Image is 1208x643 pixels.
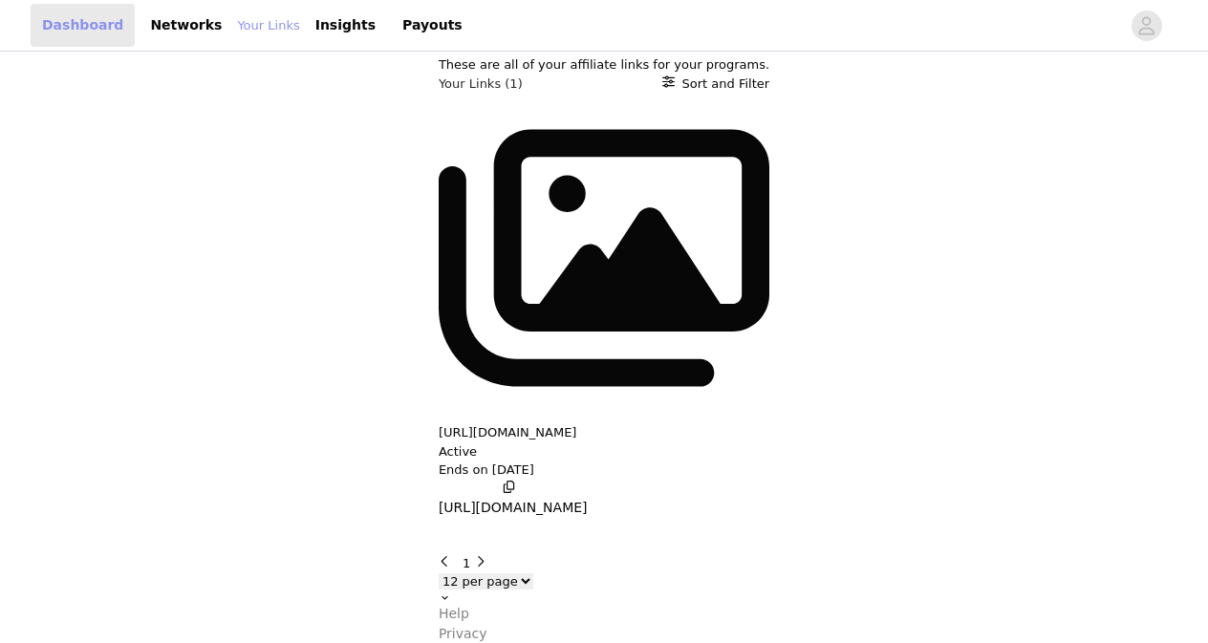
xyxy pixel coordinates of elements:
a: Payouts [391,4,474,47]
a: Your Links [237,16,299,35]
a: Help [439,604,769,624]
button: Go to previous page [439,554,459,573]
button: Go to next page [474,554,494,573]
button: [URL][DOMAIN_NAME] [439,423,577,442]
a: Insights [304,4,387,47]
button: [URL][DOMAIN_NAME] [439,480,588,519]
p: Help [439,604,469,624]
a: Dashboard [31,4,135,47]
div: avatar [1137,11,1155,41]
p: These are all of your affiliate links for your programs. [439,55,769,75]
h3: Your Links (1) [439,75,523,94]
p: Active [439,442,477,461]
p: Ends on [DATE] [439,461,769,480]
button: Go To Page 1 [463,554,470,573]
a: Networks [139,4,233,47]
button: Sort and Filter [662,75,770,94]
p: [URL][DOMAIN_NAME] [439,498,588,518]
